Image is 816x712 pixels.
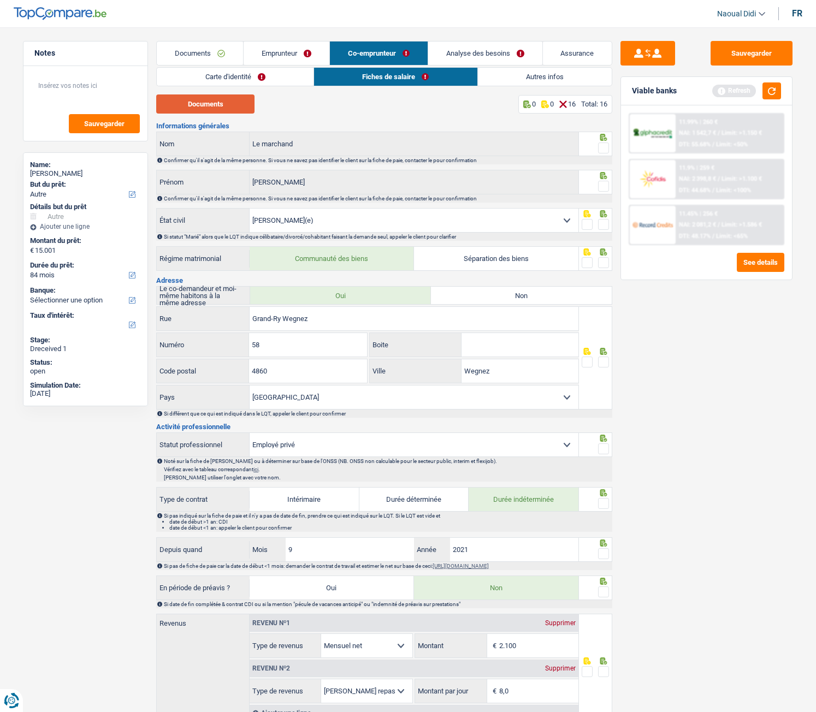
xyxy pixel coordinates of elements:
[711,41,793,66] button: Sauvegarder
[250,576,414,600] label: Oui
[713,233,715,240] span: /
[542,620,578,626] div: Supprimer
[30,161,141,169] div: Name:
[487,634,499,657] span: €
[679,221,717,228] span: NAI: 2 081,2 €
[30,246,34,255] span: €
[84,120,125,127] span: Sauvegarder
[414,538,450,561] label: Année
[157,170,250,194] label: Prénom
[164,195,611,201] div: Confirmer qu'il s'agit de la même personne. Si vous ne savez pas identifier le client sur la fich...
[478,68,612,86] a: Autres infos
[632,127,673,140] img: AlphaCredit
[415,679,487,703] label: Montant par jour
[250,247,414,270] label: Communauté des biens
[679,118,718,126] div: 11.99% | 260 €
[30,286,139,295] label: Banque:
[30,345,141,353] div: Dreceived 1
[250,538,286,561] label: Mois
[156,277,612,284] h3: Adresse
[469,488,578,511] label: Durée indéterminée
[415,634,487,657] label: Montant
[244,41,329,65] a: Emprunteur
[414,576,578,600] label: Non
[30,180,139,189] label: But du prêt:
[737,253,784,272] button: See details
[543,41,612,65] a: Assurance
[164,234,611,240] div: Si statut "Marié" alors que le LQT indique célibataire/divorcé/cohabitant faisant la demande seul...
[708,5,765,23] a: Naoual Didi
[370,359,462,383] label: Ville
[169,525,611,531] li: date de début <1 an: appeler le client pour confirmer
[250,287,431,304] label: Oui
[169,519,611,525] li: date de début >1 an: CDI
[157,209,250,232] label: État civil
[164,474,611,480] p: [PERSON_NAME] utiliser l'onglet avec votre nom.
[487,679,499,703] span: €
[164,563,611,569] div: Si pas de fiche de paie car la date de début <1 mois: demander le contrat de travail et estimer l...
[164,601,611,607] div: Si date de fin complétée & contrat CDI ou si la mention "pécule de vacances anticipé" ou "indemni...
[157,250,250,268] label: Régime matrimonial
[164,157,611,163] div: Confirmer qu'il s'agit de la même personne. Si vous ne savez pas identifier le client sur la fich...
[431,287,612,304] label: Non
[414,247,578,270] label: Séparation des biens
[30,336,141,345] div: Stage:
[157,41,243,65] a: Documents
[717,9,756,19] span: Naoual Didi
[428,41,542,65] a: Analyse des besoins
[314,68,477,86] a: Fiches de salaire
[156,423,612,430] h3: Activité professionnelle
[717,187,752,194] span: Limit: <100%
[722,175,762,182] span: Limit: >1.100 €
[250,665,293,672] div: Revenu nº2
[14,7,107,20] img: TopCompare Logo
[30,389,141,398] div: [DATE]
[713,187,715,194] span: /
[157,333,249,357] label: Numéro
[157,307,250,330] label: Rue
[542,665,578,672] div: Supprimer
[718,129,720,137] span: /
[532,100,536,108] p: 0
[30,203,141,211] div: Détails but du prêt
[30,311,139,320] label: Taux d'intérêt:
[679,175,717,182] span: NAI: 2 398,8 €
[718,221,720,228] span: /
[30,381,141,390] div: Simulation Date:
[286,538,414,561] input: MM
[330,41,428,65] a: Co-emprunteur
[433,563,489,569] a: [URL][DOMAIN_NAME]
[568,100,576,108] p: 16
[722,221,762,228] span: Limit: >1.586 €
[679,233,711,240] span: DTI: 48.17%
[632,86,677,96] div: Viable banks
[632,169,673,189] img: Cofidis
[30,236,139,245] label: Montant du prêt:
[722,129,762,137] span: Limit: >1.150 €
[157,614,249,627] label: Revenus
[632,215,673,235] img: Record Credits
[30,367,141,376] div: open
[157,359,249,383] label: Code postal
[164,466,611,472] p: Vérifiez avec le tableau correspondant .
[30,169,141,178] div: [PERSON_NAME]
[157,287,250,304] label: Le co-demandeur et moi-même habitons à la même adresse
[792,8,802,19] div: fr
[250,488,359,511] label: Intérimaire
[718,175,720,182] span: /
[713,141,715,148] span: /
[156,122,612,129] h3: Informations générales
[157,68,314,86] a: Carte d'identité
[679,129,717,137] span: NAI: 1 542,7 €
[581,100,607,108] div: Total: 16
[550,100,554,108] p: 0
[359,488,469,511] label: Durée déterminée
[157,541,250,559] label: Depuis quand
[679,141,711,148] span: DTI: 55.68%
[164,458,611,464] p: Noté sur la fiche de [PERSON_NAME] ou à déterminer sur base de l'ONSS (NB. ONSS non calculable po...
[164,513,611,531] div: Si pas indiqué sur la fiche de paie et il n'y a pas de date de fin, prendre ce qui est indiqué su...
[717,233,748,240] span: Limit: <65%
[450,538,578,561] input: AAAA
[253,466,258,472] a: ici
[156,94,255,114] button: Documents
